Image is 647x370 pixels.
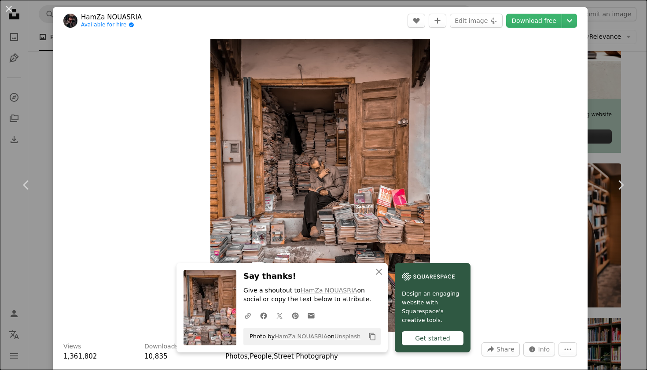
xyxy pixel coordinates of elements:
img: file-1606177908946-d1eed1cbe4f5image [402,270,455,283]
a: HamZa NOUASRIA [275,333,327,340]
a: HamZa NOUASRIA [81,13,142,22]
a: Photos [225,352,248,360]
button: Edit image [450,14,503,28]
button: Choose download size [562,14,577,28]
button: Like [408,14,425,28]
span: Photo by on [245,329,360,344]
button: Stats about this image [523,342,555,356]
button: Add to Collection [429,14,446,28]
a: HamZa NOUASRIA [301,287,357,294]
a: Street Photography [274,352,338,360]
a: Share on Facebook [256,307,272,324]
div: Get started [402,331,463,345]
a: Available for hire [81,22,142,29]
span: Design an engaging website with Squarespace’s creative tools. [402,289,463,325]
img: books on brown wooden shelf [210,39,430,332]
button: Copy to clipboard [365,329,380,344]
button: More Actions [559,342,577,356]
span: 1,361,802 [63,352,97,360]
span: 10,835 [144,352,168,360]
h3: Say thanks! [243,270,381,283]
h3: Downloads [144,342,178,351]
a: Design an engaging website with Squarespace’s creative tools.Get started [395,263,471,352]
button: Share this image [482,342,519,356]
p: Give a shoutout to on social or copy the text below to attribute. [243,286,381,304]
a: Share over email [303,307,319,324]
a: Share on Twitter [272,307,287,324]
span: Info [538,343,550,356]
a: People [250,352,272,360]
img: Go to HamZa NOUASRIA's profile [63,14,77,28]
span: , [272,352,274,360]
a: Next [594,143,647,227]
button: Zoom in on this image [210,39,430,332]
h3: Views [63,342,81,351]
span: Share [496,343,514,356]
a: Share on Pinterest [287,307,303,324]
span: , [248,352,250,360]
a: Unsplash [335,333,360,340]
a: Download free [506,14,562,28]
